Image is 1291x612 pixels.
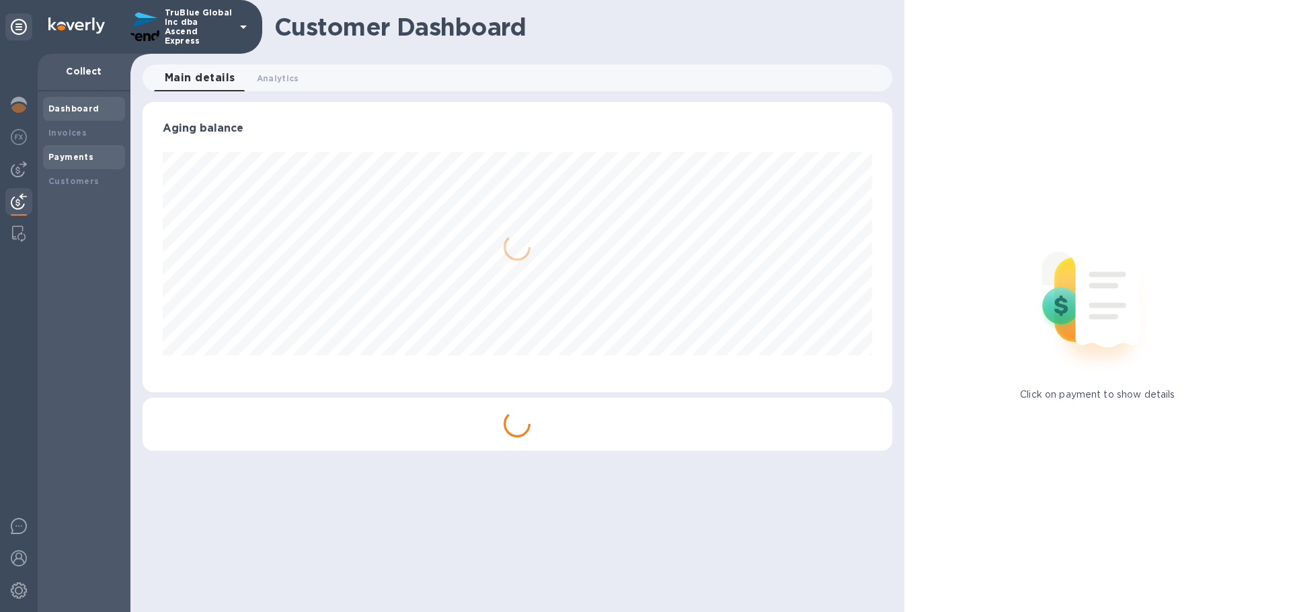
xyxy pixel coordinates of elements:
[257,71,299,85] span: Analytics
[165,69,235,87] span: Main details
[48,128,87,138] b: Invoices
[274,13,883,41] h1: Customer Dashboard
[48,17,105,34] img: Logo
[48,176,100,186] b: Customers
[163,122,872,135] h3: Aging balance
[11,129,27,145] img: Foreign exchange
[48,103,100,114] b: Dashboard
[165,8,232,46] p: TruBlue Global Inc dba Ascend Express
[48,64,120,78] p: Collect
[1020,388,1175,402] p: Click on payment to show details
[48,152,93,162] b: Payments
[5,13,32,40] div: Unpin categories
